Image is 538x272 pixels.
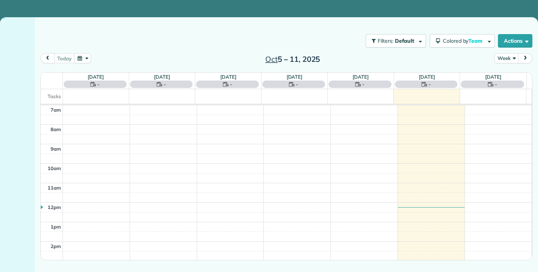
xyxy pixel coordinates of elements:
span: 1pm [51,224,61,230]
span: - [296,81,298,88]
span: 12pm [48,204,61,210]
span: 8am [51,126,61,132]
span: Colored by [443,37,485,44]
span: - [495,81,497,88]
span: Team [468,37,484,44]
h2: 5 – 11, 2025 [246,55,339,63]
span: - [429,81,431,88]
a: Filters: Default [362,34,426,48]
span: 9am [51,146,61,152]
span: - [164,81,166,88]
button: next [518,53,532,63]
span: 10am [48,165,61,171]
span: - [97,81,100,88]
a: [DATE] [485,74,501,80]
span: Default [395,37,415,44]
button: Filters: Default [366,34,426,48]
span: Tasks [48,93,61,99]
button: Week [494,53,519,63]
button: Actions [498,34,532,48]
a: [DATE] [287,74,303,80]
button: today [54,53,75,63]
button: prev [40,53,55,63]
a: [DATE] [419,74,435,80]
span: - [362,81,365,88]
a: [DATE] [353,74,369,80]
a: [DATE] [154,74,170,80]
a: [DATE] [220,74,236,80]
span: - [230,81,232,88]
button: Colored byTeam [430,34,495,48]
span: 2pm [51,243,61,249]
span: Oct [265,54,278,64]
span: 11am [48,185,61,191]
span: Filters: [378,37,393,44]
span: 7am [51,107,61,113]
a: [DATE] [88,74,104,80]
